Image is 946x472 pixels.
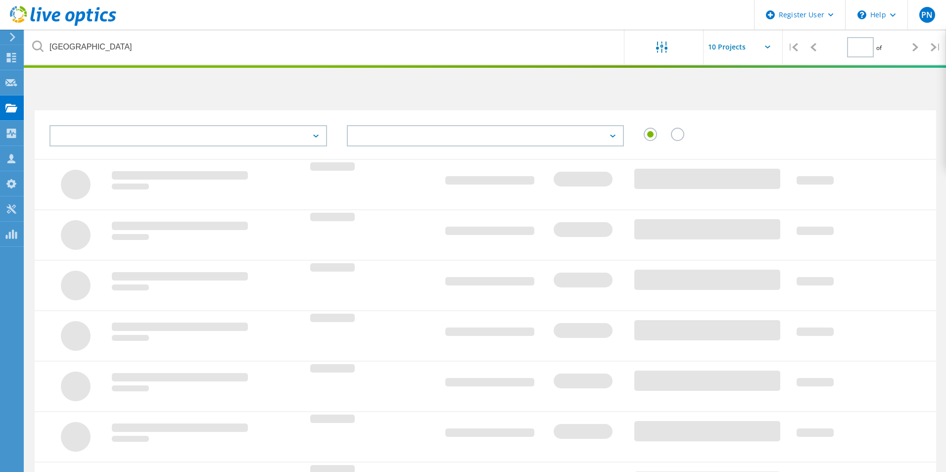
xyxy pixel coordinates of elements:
[926,30,946,65] div: |
[857,10,866,19] svg: \n
[783,30,803,65] div: |
[10,21,116,28] a: Live Optics Dashboard
[25,30,625,64] input: undefined
[921,11,933,19] span: PN
[876,44,882,52] span: of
